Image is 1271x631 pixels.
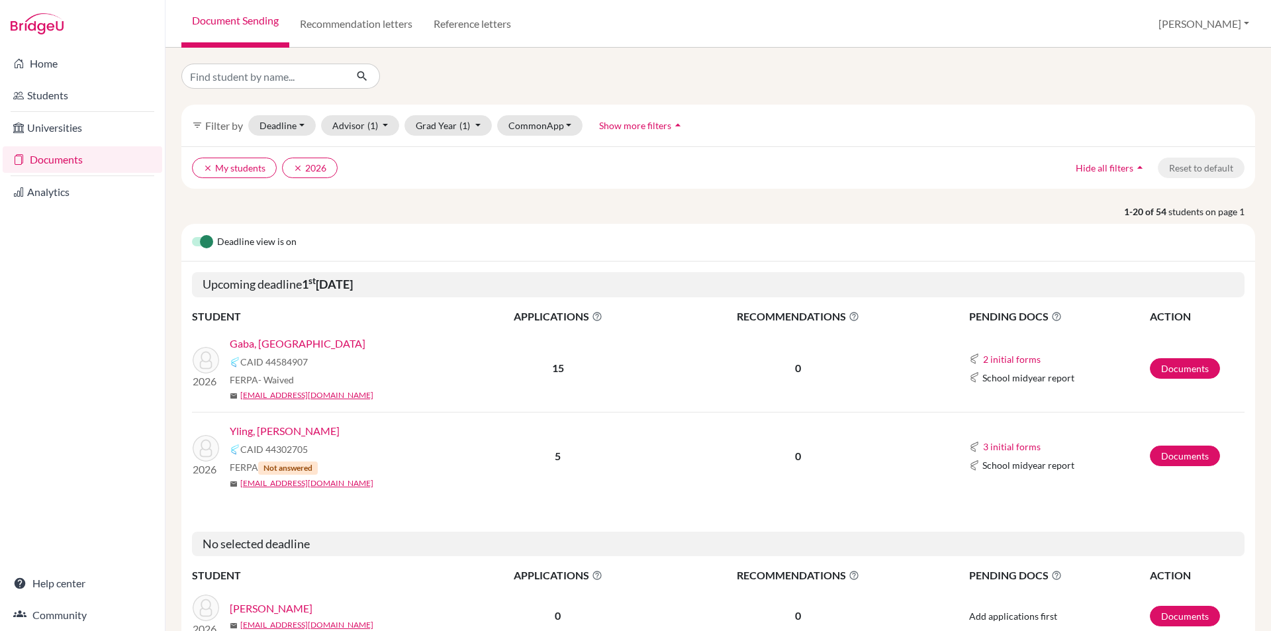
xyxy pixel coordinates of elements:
p: 2026 [193,461,219,477]
a: Documents [1150,446,1220,466]
a: Yling, [PERSON_NAME] [230,423,340,439]
h5: No selected deadline [192,532,1245,557]
span: PENDING DOCS [969,567,1149,583]
span: mail [230,622,238,630]
span: School midyear report [982,458,1074,472]
button: clearMy students [192,158,277,178]
button: Grad Year(1) [404,115,492,136]
button: 3 initial forms [982,439,1041,454]
span: Show more filters [599,120,671,131]
th: STUDENT [192,567,457,584]
th: ACTION [1149,308,1245,325]
span: Filter by [205,119,243,132]
a: Documents [1150,606,1220,626]
i: arrow_drop_up [1133,161,1147,174]
span: Add applications first [969,610,1057,622]
button: [PERSON_NAME] [1153,11,1255,36]
button: Reset to default [1158,158,1245,178]
span: School midyear report [982,371,1074,385]
input: Find student by name... [181,64,346,89]
p: 0 [660,360,937,376]
span: PENDING DOCS [969,309,1149,324]
h5: Upcoming deadline [192,272,1245,297]
span: FERPA [230,460,318,475]
i: clear [293,164,303,173]
span: FERPA [230,373,294,387]
img: Gaba, Advik [193,347,219,373]
a: Universities [3,115,162,141]
span: mail [230,392,238,400]
b: 5 [555,450,561,462]
span: - Waived [258,374,294,385]
button: Show more filtersarrow_drop_up [588,115,696,136]
img: Common App logo [969,442,980,452]
i: arrow_drop_up [671,119,684,132]
span: Not answered [258,461,318,475]
a: Community [3,602,162,628]
b: 15 [552,362,564,374]
a: Documents [3,146,162,173]
th: ACTION [1149,567,1245,584]
a: Gaba, [GEOGRAPHIC_DATA] [230,336,365,352]
a: [EMAIL_ADDRESS][DOMAIN_NAME] [240,477,373,489]
img: Common App logo [969,372,980,383]
button: Advisor(1) [321,115,400,136]
img: Yling, Stefi Mei [193,435,219,461]
th: STUDENT [192,308,457,325]
button: Deadline [248,115,316,136]
img: Common App logo [230,444,240,455]
span: Deadline view is on [217,234,297,250]
button: Hide all filtersarrow_drop_up [1064,158,1158,178]
span: CAID 44302705 [240,442,308,456]
span: APPLICATIONS [457,309,659,324]
i: clear [203,164,212,173]
span: Hide all filters [1076,162,1133,173]
img: Bridge-U [11,13,64,34]
p: 0 [660,448,937,464]
span: CAID 44584907 [240,355,308,369]
img: Balinas, Adrian [193,595,219,621]
a: [PERSON_NAME] [230,601,312,616]
span: RECOMMENDATIONS [660,567,937,583]
span: (1) [459,120,470,131]
p: 0 [660,608,937,624]
strong: 1-20 of 54 [1124,205,1168,218]
span: mail [230,480,238,488]
a: Home [3,50,162,77]
img: Common App logo [230,357,240,367]
button: clear2026 [282,158,338,178]
img: Common App logo [969,354,980,364]
a: Documents [1150,358,1220,379]
button: 2 initial forms [982,352,1041,367]
span: (1) [367,120,378,131]
img: Common App logo [969,460,980,471]
a: Students [3,82,162,109]
a: Help center [3,570,162,597]
b: 1 [DATE] [302,277,353,291]
sup: st [308,275,316,286]
a: Analytics [3,179,162,205]
span: RECOMMENDATIONS [660,309,937,324]
i: filter_list [192,120,203,130]
b: 0 [555,609,561,622]
button: CommonApp [497,115,583,136]
p: 2026 [193,373,219,389]
span: APPLICATIONS [457,567,659,583]
span: students on page 1 [1168,205,1255,218]
a: [EMAIL_ADDRESS][DOMAIN_NAME] [240,619,373,631]
a: [EMAIL_ADDRESS][DOMAIN_NAME] [240,389,373,401]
